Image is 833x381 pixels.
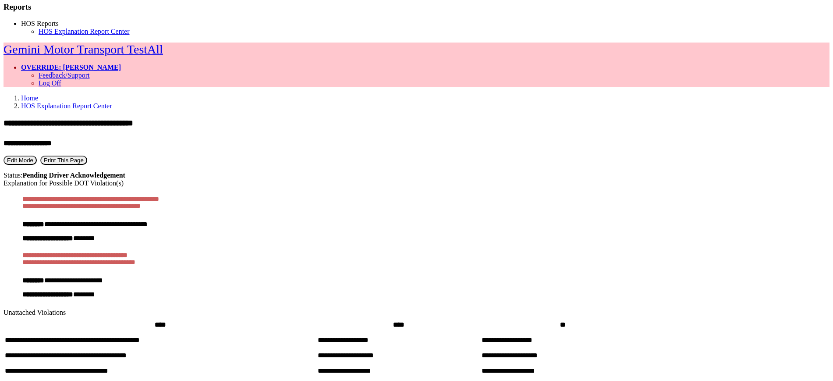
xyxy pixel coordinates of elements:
h3: Reports [4,2,829,12]
div: Status: [4,171,829,179]
a: HOS Reports [21,20,59,27]
button: Print This Page [40,156,87,165]
div: Explanation for Possible DOT Violation(s) [4,179,829,187]
a: Feedback/Support [39,71,89,79]
a: Gemini Motor Transport TestAll [4,43,163,56]
a: Log Off [39,79,61,87]
button: Edit Mode [4,156,37,165]
a: OVERRIDE: [PERSON_NAME] [21,64,121,71]
a: HOS Explanation Report Center [21,102,112,110]
a: Home [21,94,38,102]
div: Unattached Violations [4,309,829,317]
a: HOS Explanation Report Center [39,28,130,35]
strong: Pending Driver Acknowledgement [23,171,125,179]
